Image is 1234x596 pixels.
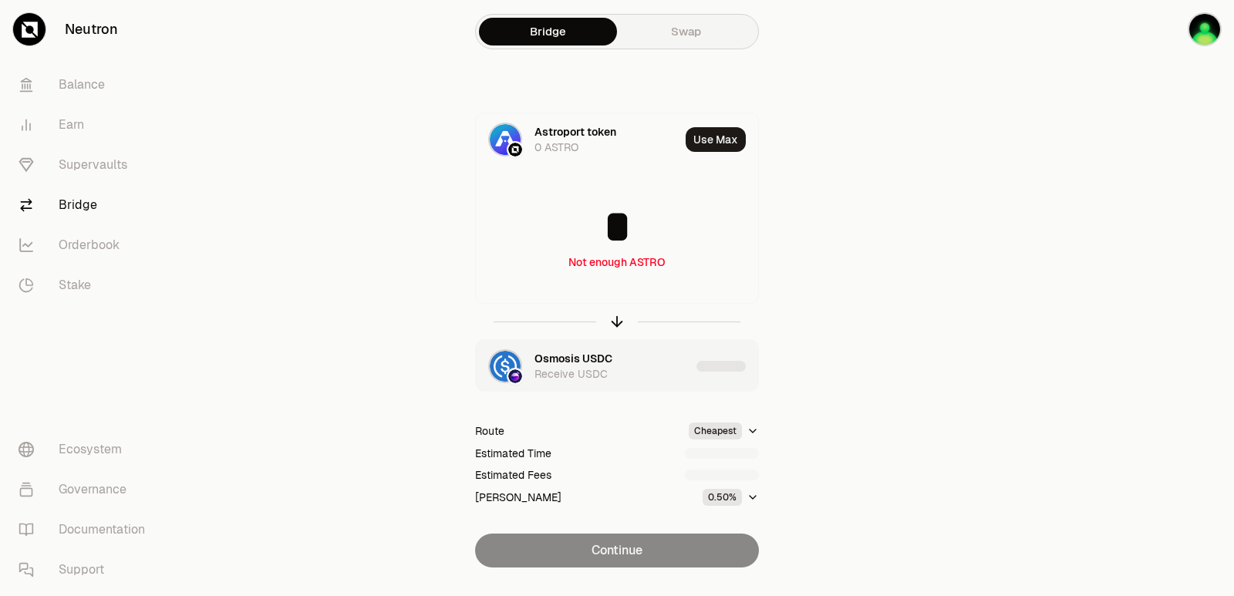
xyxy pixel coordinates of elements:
[568,254,666,270] div: Not enough ASTRO
[6,265,167,305] a: Stake
[6,550,167,590] a: Support
[6,105,167,145] a: Earn
[479,18,617,45] a: Bridge
[6,185,167,225] a: Bridge
[6,429,167,470] a: Ecosystem
[490,351,521,382] img: USDC Logo
[508,143,522,157] img: Neutron Logo
[476,340,690,392] div: USDC LogoOsmosis LogoOsmosis USDCReceive USDC
[686,127,746,152] button: Use Max
[6,470,167,510] a: Governance
[689,423,742,439] div: Cheapest
[703,489,759,506] button: 0.50%
[6,225,167,265] a: Orderbook
[508,369,522,383] img: Osmosis Logo
[475,490,561,505] div: [PERSON_NAME]
[703,489,742,506] div: 0.50%
[534,140,578,155] div: 0 ASTRO
[6,65,167,105] a: Balance
[534,124,616,140] div: Astroport token
[490,124,521,155] img: ASTRO Logo
[476,113,679,166] div: ASTRO LogoNeutron LogoAstroport token0 ASTRO
[689,423,759,439] button: Cheapest
[617,18,755,45] a: Swap
[475,423,504,439] div: Route
[6,145,167,185] a: Supervaults
[6,510,167,550] a: Documentation
[534,351,612,366] div: Osmosis USDC
[476,340,758,392] button: USDC LogoOsmosis LogoOsmosis USDCReceive USDC
[1189,14,1220,45] img: sandy mercy
[534,366,608,382] div: Receive USDC
[475,446,551,461] div: Estimated Time
[475,467,551,483] div: Estimated Fees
